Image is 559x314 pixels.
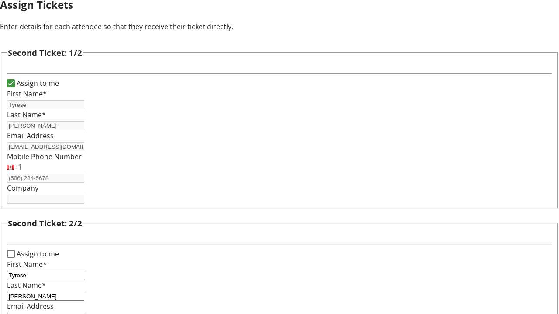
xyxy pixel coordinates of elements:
h3: Second Ticket: 2/2 [8,217,82,229]
label: Company [7,183,38,193]
label: Assign to me [15,78,59,89]
h3: Second Ticket: 1/2 [8,47,82,59]
label: Last Name* [7,110,46,119]
label: Email Address [7,301,54,311]
label: Last Name* [7,280,46,290]
label: First Name* [7,89,47,99]
input: (506) 234-5678 [7,174,84,183]
label: Email Address [7,131,54,140]
label: Assign to me [15,249,59,259]
label: First Name* [7,259,47,269]
label: Mobile Phone Number [7,152,82,161]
